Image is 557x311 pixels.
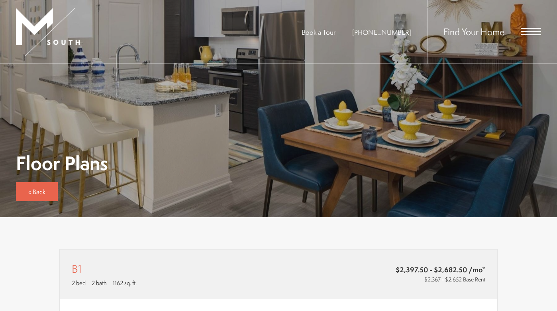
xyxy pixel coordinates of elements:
span: « Back [28,187,45,196]
a: Find Your Home [443,25,504,38]
span: $2,367 - $2,652 Base Rent [424,275,485,283]
span: 2 bath [92,279,107,287]
span: 1162 sq. ft. [113,279,137,287]
img: MSouth [16,8,80,56]
h1: B1 [72,261,82,277]
button: Open Menu [521,28,541,35]
p: Floor Plans [16,154,108,172]
a: « Back [16,182,58,201]
span: [PHONE_NUMBER] [352,28,411,37]
span: $2,397.50 - $2,682.50 /mo* [329,265,485,275]
span: 2 bed [72,279,86,287]
a: Call Us at 813-570-8014 [352,28,411,37]
a: Book a Tour [302,28,335,37]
